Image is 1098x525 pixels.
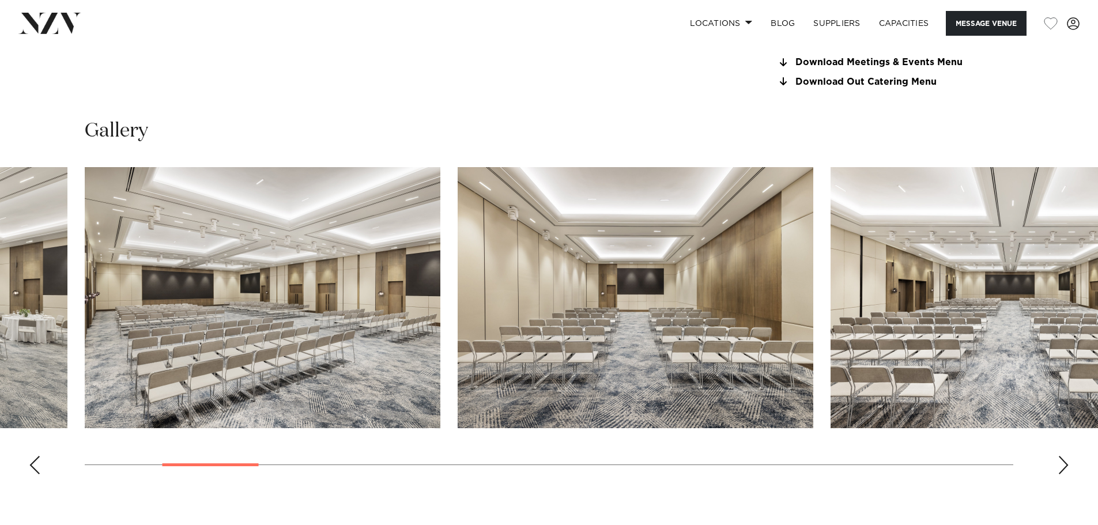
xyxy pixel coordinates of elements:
[681,11,761,36] a: Locations
[18,13,81,33] img: nzv-logo.png
[870,11,938,36] a: Capacities
[946,11,1027,36] button: Message Venue
[804,11,869,36] a: SUPPLIERS
[85,118,148,144] h2: Gallery
[776,77,964,87] a: Download Out Catering Menu
[776,58,964,68] a: Download Meetings & Events Menu
[761,11,804,36] a: BLOG
[458,167,813,428] swiper-slide: 4 / 24
[85,167,440,428] swiper-slide: 3 / 24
